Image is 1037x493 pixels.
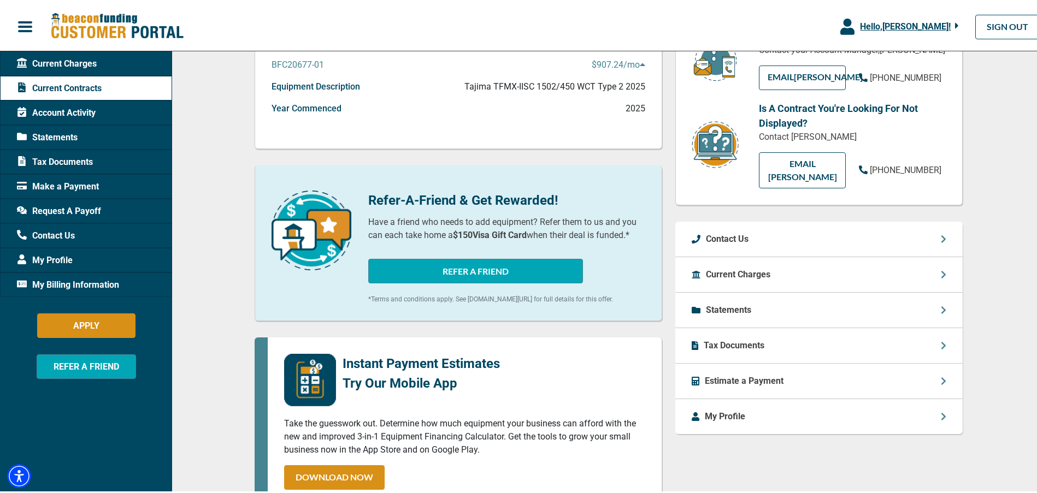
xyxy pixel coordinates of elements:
[272,188,351,268] img: refer-a-friend-icon.png
[368,188,645,208] p: Refer-A-Friend & Get Rewarded!
[691,35,740,80] img: customer-service.png
[705,372,783,385] p: Estimate a Payment
[17,104,96,117] span: Account Activity
[870,163,941,173] span: [PHONE_NUMBER]
[17,252,73,265] span: My Profile
[592,56,645,69] p: $907.24 /mo
[368,257,583,281] button: REFER A FRIEND
[464,78,645,91] p: Tajima TFMX-IISC 1502/450 WCT Type 2 2025
[17,129,78,142] span: Statements
[706,230,749,243] p: Contact Us
[859,162,941,175] a: [PHONE_NUMBER]
[17,227,75,240] span: Contact Us
[284,463,385,488] a: DOWNLOAD NOW
[343,352,500,371] p: Instant Payment Estimates
[17,178,99,191] span: Make a Payment
[759,128,946,141] p: Contact [PERSON_NAME]
[284,415,645,454] p: Take the guesswork out. Determine how much equipment your business can afford with the new and im...
[706,301,751,314] p: Statements
[368,213,645,240] p: Have a friend who needs to add equipment? Refer them to us and you can each take home a when thei...
[870,70,941,81] span: [PHONE_NUMBER]
[704,337,764,350] p: Tax Documents
[37,311,135,336] button: APPLY
[705,408,745,421] p: My Profile
[626,100,645,113] p: 2025
[343,371,500,391] p: Try Our Mobile App
[17,55,97,68] span: Current Charges
[453,228,527,238] b: $150 Visa Gift Card
[759,99,946,128] p: Is A Contract You're Looking For Not Displayed?
[759,63,846,88] a: EMAIL[PERSON_NAME]
[17,276,119,289] span: My Billing Information
[37,352,136,377] button: REFER A FRIEND
[759,150,846,186] a: EMAIL [PERSON_NAME]
[860,19,951,29] span: Hello, [PERSON_NAME] !
[368,292,645,302] p: *Terms and conditions apply. See [DOMAIN_NAME][URL] for full details for this offer.
[7,462,31,486] div: Accessibility Menu
[272,78,360,91] p: Equipment Description
[859,69,941,82] a: [PHONE_NUMBER]
[284,352,336,404] img: mobile-app-logo.png
[50,10,184,38] img: Beacon Funding Customer Portal Logo
[691,118,740,168] img: contract-icon.png
[17,153,93,167] span: Tax Documents
[272,56,324,69] p: BFC20677-01
[17,203,101,216] span: Request A Payoff
[706,266,770,279] p: Current Charges
[272,100,341,113] p: Year Commenced
[17,80,102,93] span: Current Contracts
